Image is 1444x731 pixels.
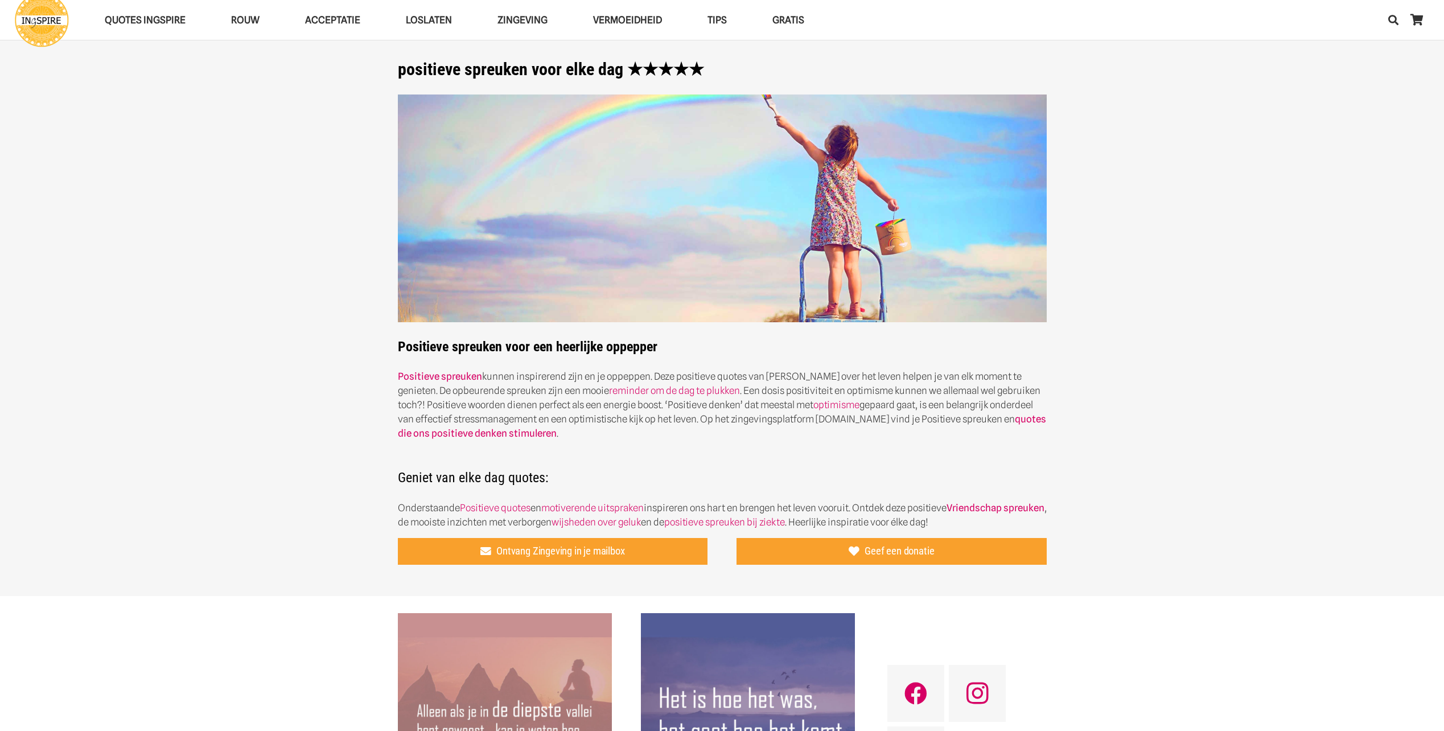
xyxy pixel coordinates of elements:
[305,14,360,26] span: Acceptatie
[1382,6,1405,34] a: Zoeken
[865,545,934,558] span: Geef een donatie
[282,6,383,35] a: AcceptatieAcceptatie Menu
[460,502,530,514] a: Positieve quotes
[398,501,1047,529] p: Onderstaande en inspireren ons hart en brengen het leven vooruit. Ontdek deze positieve , de mooi...
[383,6,475,35] a: LoslatenLoslaten Menu
[497,14,548,26] span: Zingeving
[813,399,859,410] a: optimisme
[593,14,662,26] span: VERMOEIDHEID
[398,95,1047,355] strong: Positieve spreuken voor een heerlijke oppepper
[772,14,804,26] span: GRATIS
[707,14,727,26] span: TIPS
[552,516,641,528] a: wijsheden over geluk
[541,502,644,514] a: motiverende uitspraken
[105,14,186,26] span: QUOTES INGSPIRE
[496,545,624,558] span: Ontvang Zingeving in je mailbox
[664,516,785,528] a: positieve spreuken bij ziekte
[949,665,1006,722] a: Instagram
[406,14,452,26] span: Loslaten
[737,538,1047,565] a: Geef een donatie
[398,59,1047,80] h1: positieve spreuken voor elke dag ★★★★★
[398,369,1047,441] p: kunnen inspirerend zijn en je oppeppen. Deze positieve quotes van [PERSON_NAME] over het leven he...
[887,665,944,722] a: Facebook
[398,455,1047,486] h2: Geniet van elke dag quotes:
[947,502,1044,514] a: Vriendschap spreuken
[685,6,750,35] a: TIPSTIPS Menu
[750,6,827,35] a: GRATISGRATIS Menu
[231,14,260,26] span: ROUW
[82,6,208,35] a: QUOTES INGSPIREQUOTES INGSPIRE Menu
[609,385,740,396] a: reminder om de dag te plukken
[398,538,708,565] a: Ontvang Zingeving in je mailbox
[398,371,482,382] a: Positieve spreuken
[398,95,1047,323] img: Positieve spreuken voor elke dag - spreuken positiviteit en optimisme op ingspire.nl
[208,6,282,35] a: ROUWROUW Menu
[475,6,570,35] a: ZingevingZingeving Menu
[570,6,685,35] a: VERMOEIDHEIDVERMOEIDHEID Menu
